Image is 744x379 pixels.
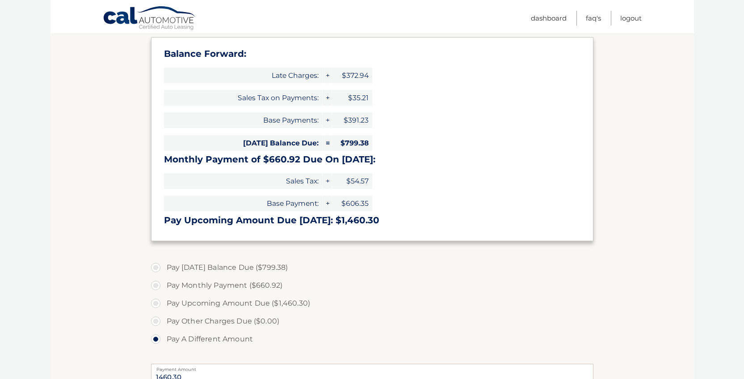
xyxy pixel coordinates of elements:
[151,294,593,312] label: Pay Upcoming Amount Due ($1,460.30)
[164,154,580,165] h3: Monthly Payment of $660.92 Due On [DATE]:
[332,68,372,83] span: $372.94
[151,259,593,277] label: Pay [DATE] Balance Due ($799.38)
[323,68,332,83] span: +
[531,11,567,26] a: Dashboard
[332,196,372,211] span: $606.35
[164,215,580,226] h3: Pay Upcoming Amount Due [DATE]: $1,460.30
[164,90,322,106] span: Sales Tax on Payments:
[164,173,322,189] span: Sales Tax:
[164,48,580,60] h3: Balance Forward:
[151,364,593,371] label: Payment Amount
[151,277,593,294] label: Pay Monthly Payment ($660.92)
[620,11,642,26] a: Logout
[332,90,372,106] span: $35.21
[164,112,322,128] span: Base Payments:
[332,112,372,128] span: $391.23
[164,135,322,151] span: [DATE] Balance Due:
[323,135,332,151] span: =
[586,11,601,26] a: FAQ's
[151,330,593,348] label: Pay A Different Amount
[323,196,332,211] span: +
[103,6,197,32] a: Cal Automotive
[164,196,322,211] span: Base Payment:
[164,68,322,83] span: Late Charges:
[323,90,332,106] span: +
[151,312,593,330] label: Pay Other Charges Due ($0.00)
[332,173,372,189] span: $54.57
[323,173,332,189] span: +
[323,112,332,128] span: +
[332,135,372,151] span: $799.38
